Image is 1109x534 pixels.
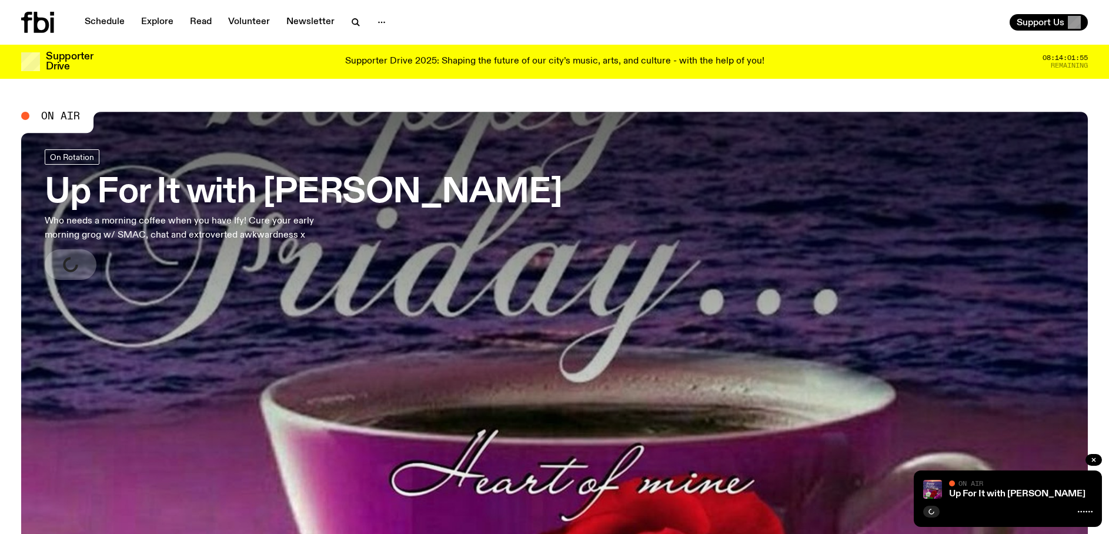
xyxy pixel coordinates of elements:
[45,214,346,242] p: Who needs a morning coffee when you have Ify! Cure your early morning grog w/ SMAC, chat and extr...
[1017,17,1064,28] span: Support Us
[78,14,132,31] a: Schedule
[45,149,562,280] a: Up For It with [PERSON_NAME]Who needs a morning coffee when you have Ify! Cure your early morning...
[46,52,93,72] h3: Supporter Drive
[1043,55,1088,61] span: 08:14:01:55
[50,152,94,161] span: On Rotation
[279,14,342,31] a: Newsletter
[1051,62,1088,69] span: Remaining
[45,176,562,209] h3: Up For It with [PERSON_NAME]
[949,489,1085,499] a: Up For It with [PERSON_NAME]
[958,479,983,487] span: On Air
[345,56,764,67] p: Supporter Drive 2025: Shaping the future of our city’s music, arts, and culture - with the help o...
[1010,14,1088,31] button: Support Us
[183,14,219,31] a: Read
[134,14,181,31] a: Explore
[45,149,99,165] a: On Rotation
[41,111,80,121] span: On Air
[221,14,277,31] a: Volunteer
